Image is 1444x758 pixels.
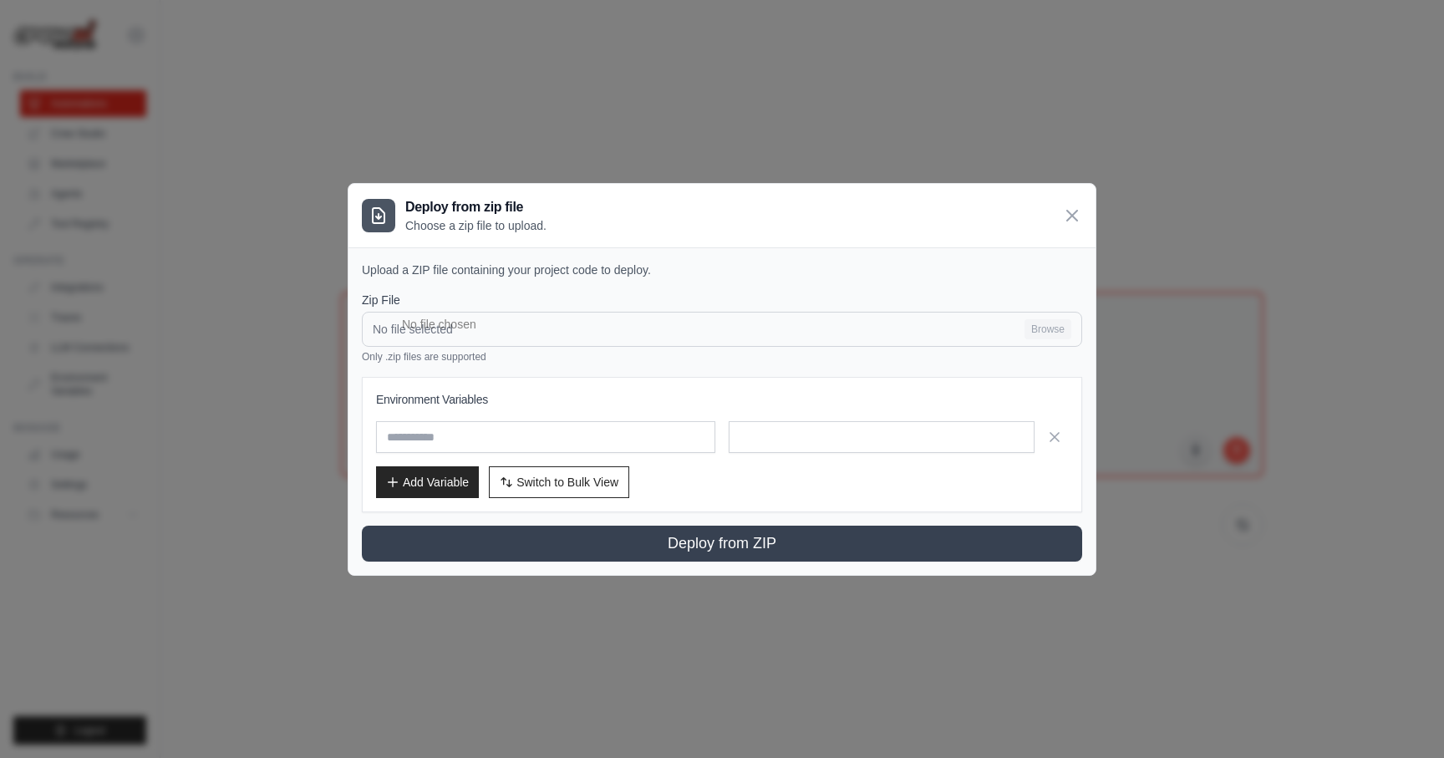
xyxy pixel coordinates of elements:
p: Upload a ZIP file containing your project code to deploy. [362,262,1082,278]
button: Deploy from ZIP [362,526,1082,562]
p: Choose a zip file to upload. [405,217,547,234]
button: Add Variable [376,466,479,498]
p: Only .zip files are supported [362,350,1082,364]
h3: Environment Variables [376,391,1068,408]
h3: Deploy from zip file [405,197,547,217]
label: Zip File [362,292,1082,308]
iframe: Chat Widget [1360,678,1444,758]
span: Switch to Bulk View [516,474,618,491]
input: No file selected Browse [362,312,1082,347]
button: Switch to Bulk View [489,466,629,498]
